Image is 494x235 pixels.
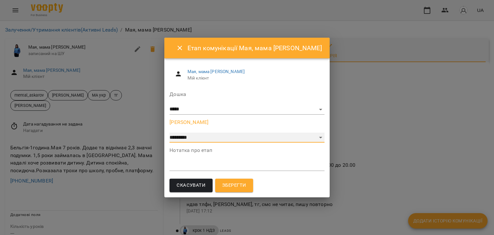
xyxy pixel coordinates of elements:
[169,148,324,153] label: Нотатка про етап
[215,179,253,192] button: Зберегти
[188,69,245,74] a: Мая, мама [PERSON_NAME]
[169,179,213,192] button: Скасувати
[188,43,322,53] h6: Етап комунікації Мая, мама [PERSON_NAME]
[177,181,206,190] span: Скасувати
[222,181,246,190] span: Зберегти
[188,75,319,81] span: Мій клієнт
[172,40,188,56] button: Close
[169,92,324,97] label: Дошка
[169,120,324,125] label: [PERSON_NAME]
